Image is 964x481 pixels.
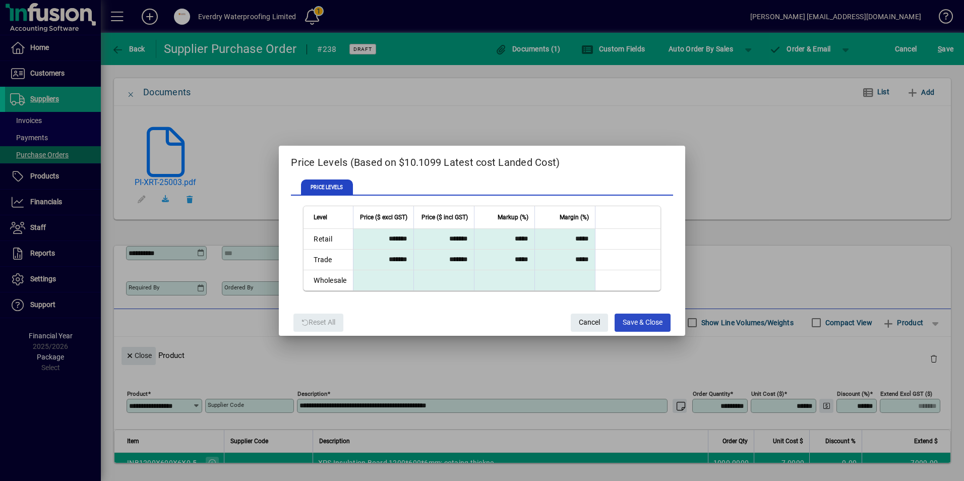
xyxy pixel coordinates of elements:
[304,229,352,250] td: Retail
[304,250,352,270] td: Trade
[579,314,600,331] span: Cancel
[360,212,407,223] span: Price ($ excl GST)
[301,179,352,196] span: PRICE LEVELS
[571,314,608,332] button: Cancel
[314,212,327,223] span: Level
[615,314,671,332] button: Save & Close
[279,146,685,175] h2: Price Levels (Based on $10.1099 Latest cost Landed Cost)
[498,212,528,223] span: Markup (%)
[623,314,662,331] span: Save & Close
[304,270,352,290] td: Wholesale
[560,212,589,223] span: Margin (%)
[421,212,468,223] span: Price ($ incl GST)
